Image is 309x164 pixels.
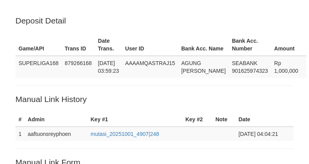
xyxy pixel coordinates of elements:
[181,60,226,74] span: AGUNG [PERSON_NAME]
[25,127,88,141] td: aaftuonsreyphoen
[98,60,119,74] span: [DATE] 03:59:23
[15,94,294,105] p: Manual Link History
[236,127,294,141] td: [DATE] 04:04:21
[62,56,95,78] td: 879266168
[182,112,212,127] th: Key #2
[15,15,294,26] p: Deposit Detail
[62,34,95,56] th: Trans ID
[236,112,294,127] th: Date
[88,112,182,127] th: Key #1
[229,34,271,56] th: Bank Acc. Number
[125,60,175,66] span: AAAAMQASTRAJ15
[271,34,306,56] th: Amount
[95,34,122,56] th: Date Trans.
[232,60,257,66] span: SEABANK
[178,34,229,56] th: Bank Acc. Name
[232,68,268,74] span: Copy 901625974323 to clipboard
[122,34,178,56] th: User ID
[15,56,62,78] td: SUPERLIGA168
[91,131,159,137] a: mutasi_20251001_4907|248
[274,60,298,74] span: Rp 1,000,000
[212,112,236,127] th: Note
[15,127,25,141] td: 1
[15,34,62,56] th: Game/API
[15,112,25,127] th: #
[25,112,88,127] th: Admin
